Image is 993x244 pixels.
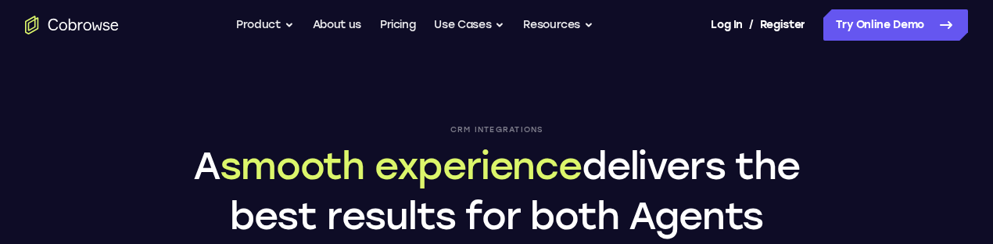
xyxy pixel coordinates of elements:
a: Register [760,9,805,41]
button: Use Cases [434,9,504,41]
a: Try Online Demo [823,9,968,41]
span: / [749,16,754,34]
a: About us [313,9,361,41]
span: smooth experience [220,143,582,188]
p: CRM Integrations [192,125,801,135]
a: Pricing [380,9,416,41]
button: Product [236,9,294,41]
a: Go to the home page [25,16,119,34]
button: Resources [523,9,593,41]
a: Log In [711,9,742,41]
